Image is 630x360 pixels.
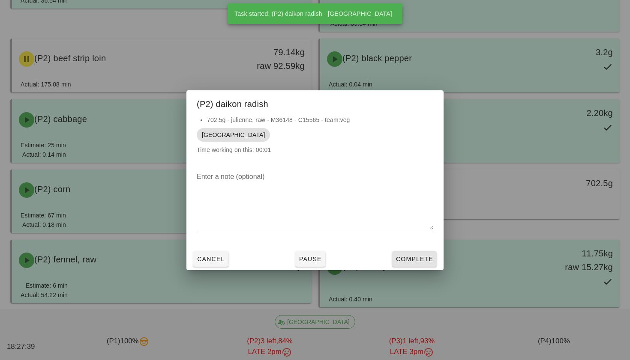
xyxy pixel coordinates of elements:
button: Pause [295,251,325,267]
div: Task started: (P2) daikon radish - [GEOGRAPHIC_DATA] [228,3,399,24]
span: Complete [396,256,433,262]
button: Cancel [193,251,228,267]
button: Complete [392,251,437,267]
span: Pause [299,256,322,262]
div: Time working on this: 00:01 [186,115,444,163]
span: [GEOGRAPHIC_DATA] [202,128,265,142]
span: Cancel [197,256,225,262]
div: (P2) daikon radish [186,90,444,115]
li: 702.5g - julienne, raw - M36148 - C15565 - team:veg [207,115,433,125]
